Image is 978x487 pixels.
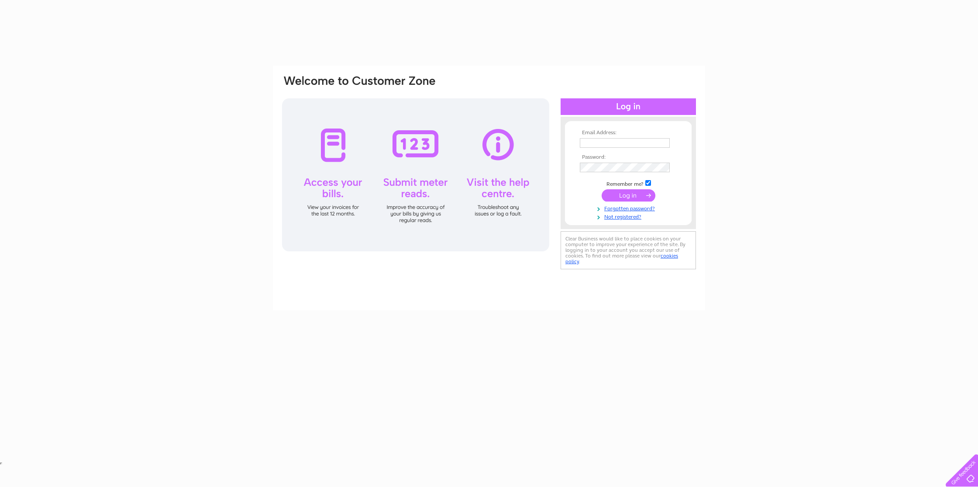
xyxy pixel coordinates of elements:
[578,130,679,136] th: Email Address:
[561,231,696,269] div: Clear Business would like to place cookies on your computer to improve your experience of the sit...
[580,204,679,212] a: Forgotten password?
[578,154,679,160] th: Password:
[565,253,678,264] a: cookies policy
[602,189,655,202] input: Submit
[580,212,679,220] a: Not registered?
[578,179,679,188] td: Remember me?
